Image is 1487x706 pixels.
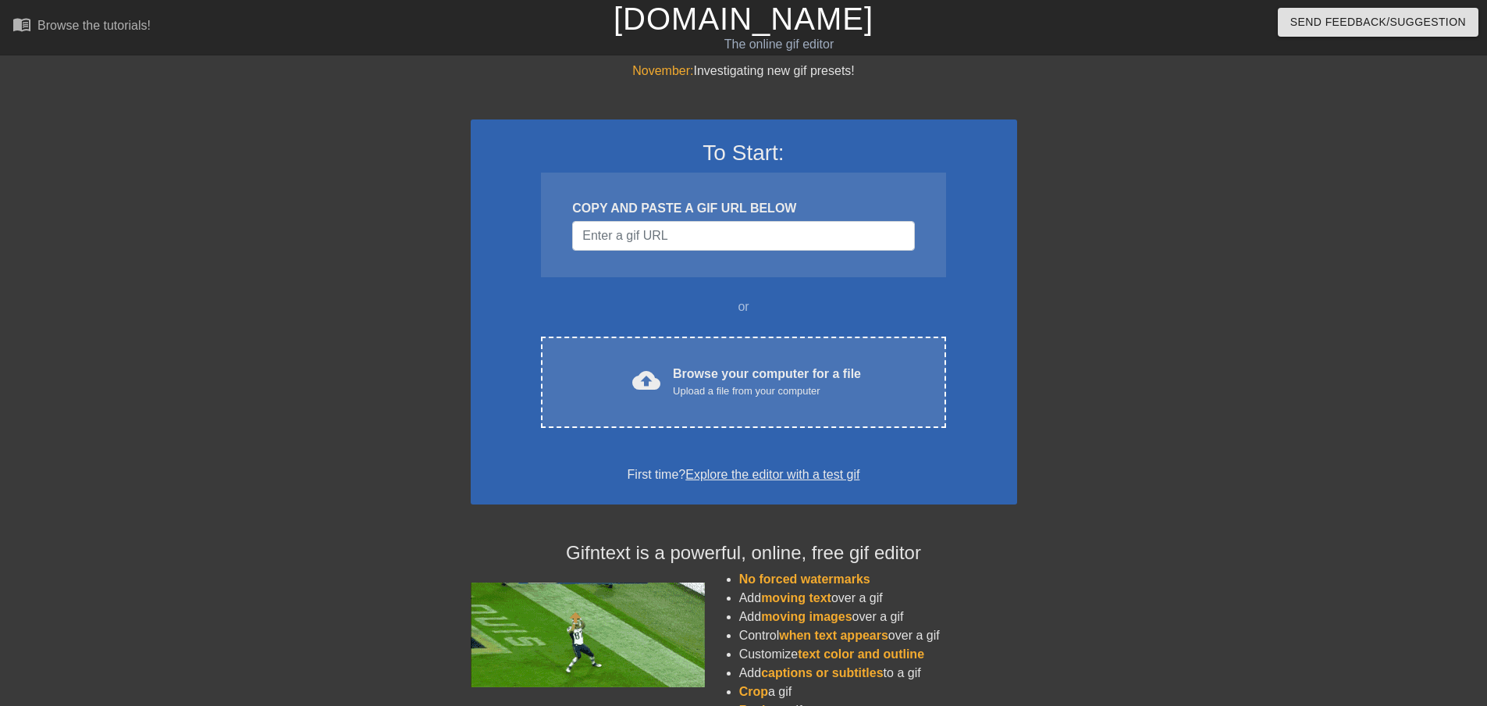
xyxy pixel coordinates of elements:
[685,468,859,481] a: Explore the editor with a test gif
[761,591,831,604] span: moving text
[503,35,1055,54] div: The online gif editor
[614,2,873,36] a: [DOMAIN_NAME]
[491,465,997,484] div: First time?
[739,645,1017,664] li: Customize
[471,62,1017,80] div: Investigating new gif presets!
[491,140,997,166] h3: To Start:
[739,626,1017,645] li: Control over a gif
[739,608,1017,626] li: Add over a gif
[1278,8,1478,37] button: Send Feedback/Suggestion
[471,542,1017,565] h4: Gifntext is a powerful, online, free gif editor
[761,610,852,623] span: moving images
[632,64,693,77] span: November:
[761,666,883,679] span: captions or subtitles
[511,298,977,316] div: or
[471,583,705,687] img: football_small.gif
[632,366,660,394] span: cloud_upload
[572,199,914,218] div: COPY AND PASTE A GIF URL BELOW
[739,685,768,698] span: Crop
[779,629,888,642] span: when text appears
[739,589,1017,608] li: Add over a gif
[12,15,151,39] a: Browse the tutorials!
[37,19,151,32] div: Browse the tutorials!
[798,647,924,661] span: text color and outline
[1290,12,1466,32] span: Send Feedback/Suggestion
[739,664,1017,683] li: Add to a gif
[673,383,861,399] div: Upload a file from your computer
[739,572,870,586] span: No forced watermarks
[673,365,861,399] div: Browse your computer for a file
[739,683,1017,701] li: a gif
[572,221,914,251] input: Username
[12,15,31,34] span: menu_book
